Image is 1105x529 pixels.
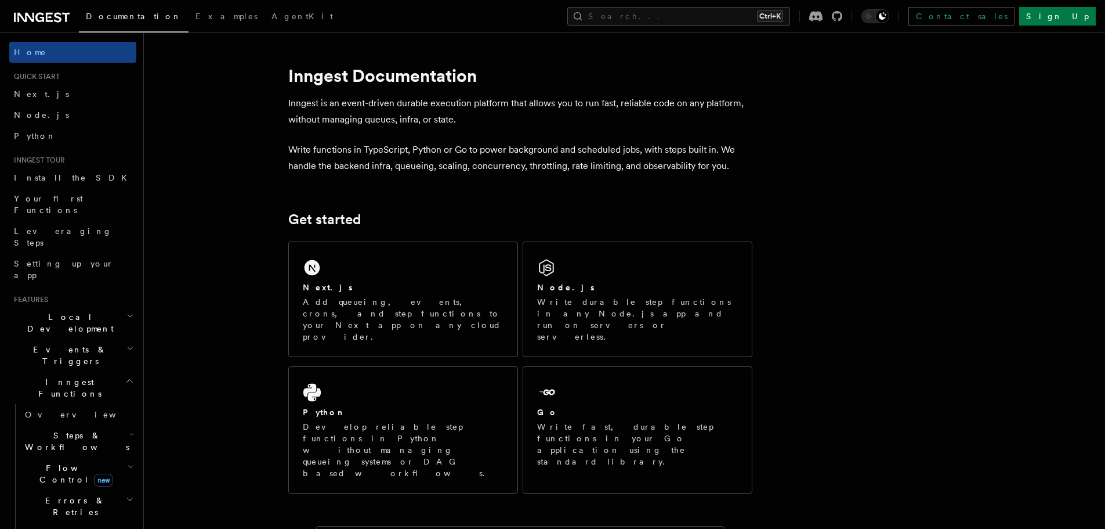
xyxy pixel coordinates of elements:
[20,458,136,490] button: Flow Controlnew
[288,242,518,357] a: Next.jsAdd queueing, events, crons, and step functions to your Next app on any cloud provider.
[303,406,346,418] h2: Python
[9,376,125,400] span: Inngest Functions
[265,3,340,31] a: AgentKit
[14,226,112,247] span: Leveraging Steps
[20,430,129,453] span: Steps & Workflows
[94,474,113,487] span: new
[288,211,361,228] a: Get started
[288,95,752,128] p: Inngest is an event-driven durable execution platform that allows you to run fast, reliable code ...
[14,46,46,58] span: Home
[523,242,752,357] a: Node.jsWrite durable step functions in any Node.js app and run on servers or serverless.
[9,72,60,81] span: Quick start
[195,12,258,21] span: Examples
[757,10,783,22] kbd: Ctrl+K
[537,421,738,467] p: Write fast, durable step functions in your Go application using the standard library.
[303,296,503,343] p: Add queueing, events, crons, and step functions to your Next app on any cloud provider.
[14,259,114,280] span: Setting up your app
[908,7,1015,26] a: Contact sales
[9,42,136,63] a: Home
[20,425,136,458] button: Steps & Workflows
[9,221,136,253] a: Leveraging Steps
[9,372,136,404] button: Inngest Functions
[9,188,136,221] a: Your first Functions
[9,307,136,339] button: Local Development
[9,311,126,334] span: Local Development
[9,339,136,372] button: Events & Triggers
[14,110,69,120] span: Node.js
[303,282,353,293] h2: Next.js
[9,156,65,165] span: Inngest tour
[9,295,48,304] span: Features
[20,404,136,425] a: Overview
[20,462,128,485] span: Flow Control
[303,421,503,479] p: Develop reliable step functions in Python without managing queueing systems or DAG based workflows.
[14,89,69,99] span: Next.js
[20,490,136,523] button: Errors & Retries
[189,3,265,31] a: Examples
[9,344,126,367] span: Events & Triggers
[288,142,752,174] p: Write functions in TypeScript, Python or Go to power background and scheduled jobs, with steps bu...
[861,9,889,23] button: Toggle dark mode
[537,282,595,293] h2: Node.js
[14,173,134,182] span: Install the SDK
[9,125,136,146] a: Python
[9,84,136,105] a: Next.js
[9,253,136,286] a: Setting up your app
[567,7,790,26] button: Search...Ctrl+K
[9,167,136,188] a: Install the SDK
[271,12,333,21] span: AgentKit
[537,296,738,343] p: Write durable step functions in any Node.js app and run on servers or serverless.
[25,410,144,419] span: Overview
[9,105,136,125] a: Node.js
[1019,7,1096,26] a: Sign Up
[288,65,752,86] h1: Inngest Documentation
[14,131,56,141] span: Python
[86,12,182,21] span: Documentation
[288,366,518,494] a: PythonDevelop reliable step functions in Python without managing queueing systems or DAG based wo...
[20,495,126,518] span: Errors & Retries
[14,194,83,215] span: Your first Functions
[79,3,189,33] a: Documentation
[537,406,558,418] h2: Go
[523,366,752,494] a: GoWrite fast, durable step functions in your Go application using the standard library.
